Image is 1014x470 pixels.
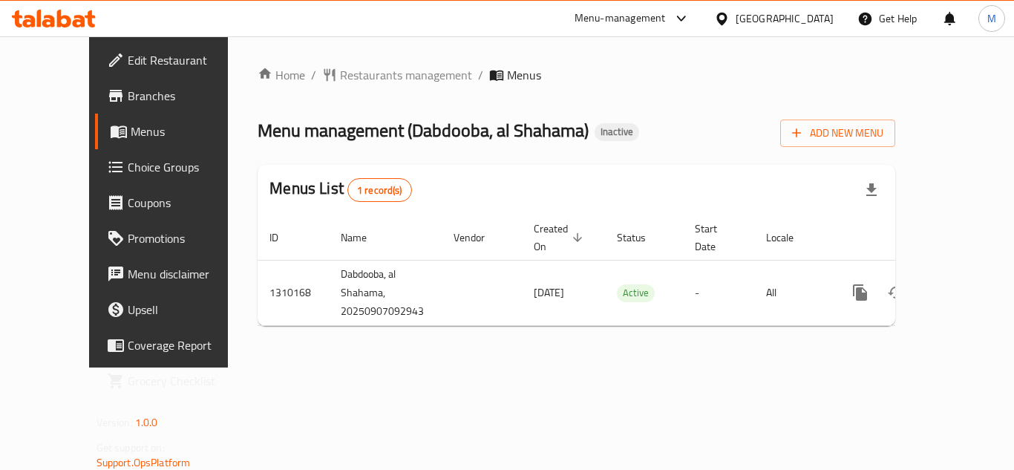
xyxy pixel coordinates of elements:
[131,123,246,140] span: Menus
[128,194,246,212] span: Coupons
[507,66,541,84] span: Menus
[617,284,655,302] div: Active
[128,265,246,283] span: Menu disclaimer
[878,275,914,310] button: Change Status
[595,123,639,141] div: Inactive
[780,120,895,147] button: Add New Menu
[854,172,889,208] div: Export file
[736,10,834,27] div: [GEOGRAPHIC_DATA]
[128,158,246,176] span: Choice Groups
[95,327,258,363] a: Coverage Report
[534,283,564,302] span: [DATE]
[766,229,813,247] span: Locale
[97,438,165,457] span: Get support on:
[534,220,587,255] span: Created On
[695,220,736,255] span: Start Date
[754,260,831,325] td: All
[95,42,258,78] a: Edit Restaurant
[258,215,997,326] table: enhanced table
[617,284,655,301] span: Active
[95,149,258,185] a: Choice Groups
[95,78,258,114] a: Branches
[340,66,472,84] span: Restaurants management
[95,185,258,221] a: Coupons
[269,177,411,202] h2: Menus List
[987,10,996,27] span: M
[95,221,258,256] a: Promotions
[454,229,504,247] span: Vendor
[128,301,246,319] span: Upsell
[258,66,305,84] a: Home
[617,229,665,247] span: Status
[258,66,895,84] nav: breadcrumb
[478,66,483,84] li: /
[128,372,246,390] span: Grocery Checklist
[128,336,246,354] span: Coverage Report
[831,215,997,261] th: Actions
[843,275,878,310] button: more
[683,260,754,325] td: -
[258,114,589,147] span: Menu management ( Dabdooba, al Shahama )
[347,178,412,202] div: Total records count
[595,125,639,138] span: Inactive
[97,413,133,432] span: Version:
[128,51,246,69] span: Edit Restaurant
[95,114,258,149] a: Menus
[128,229,246,247] span: Promotions
[269,229,298,247] span: ID
[322,66,472,84] a: Restaurants management
[311,66,316,84] li: /
[341,229,386,247] span: Name
[128,87,246,105] span: Branches
[575,10,666,27] div: Menu-management
[792,124,883,143] span: Add New Menu
[95,292,258,327] a: Upsell
[95,256,258,292] a: Menu disclaimer
[95,363,258,399] a: Grocery Checklist
[135,413,158,432] span: 1.0.0
[329,260,442,325] td: Dabdooba, al Shahama, 20250907092943
[348,183,411,198] span: 1 record(s)
[258,260,329,325] td: 1310168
